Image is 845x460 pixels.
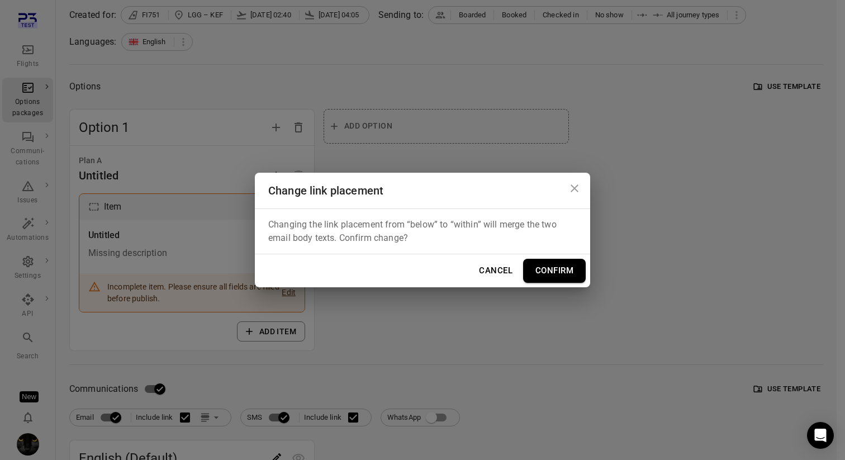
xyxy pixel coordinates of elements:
p: Changing the link placement from “below” to “within” will merge the two email body texts. Confirm... [268,218,577,245]
h2: Change link placement [255,173,590,208]
button: Confirm [523,259,586,282]
div: Open Intercom Messenger [807,422,834,449]
button: Close dialog [563,177,586,200]
button: Cancel [473,259,519,282]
